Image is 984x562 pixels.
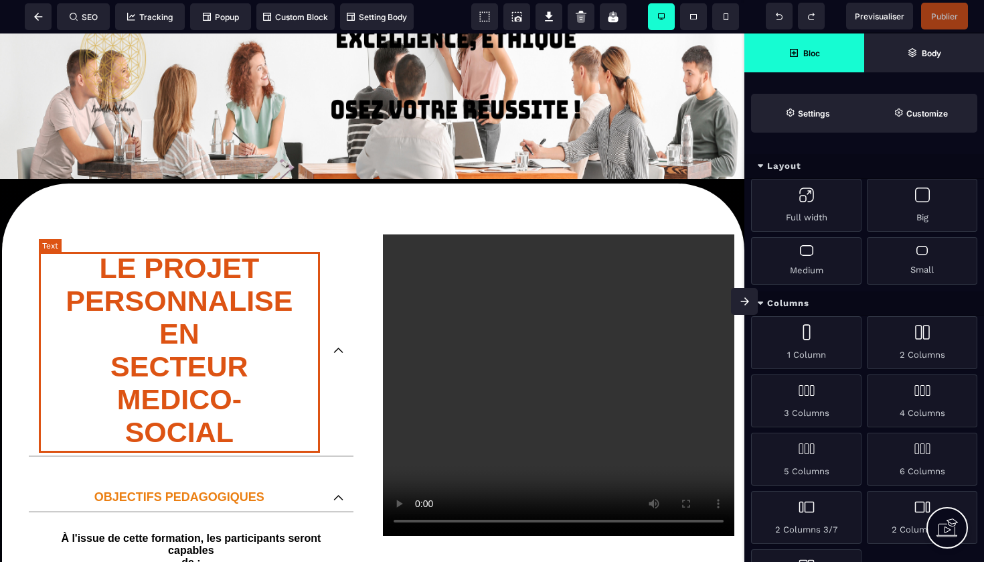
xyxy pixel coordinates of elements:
[922,48,941,58] strong: Body
[867,491,977,544] div: 2 Columns 7/3
[751,94,864,133] span: Settings
[846,3,913,29] span: Preview
[751,237,862,285] div: Medium
[751,316,862,369] div: 1 Column
[803,48,820,58] strong: Bloc
[867,433,977,486] div: 6 Columns
[70,12,98,22] span: SEO
[867,237,977,285] div: Small
[855,11,904,21] span: Previsualiser
[263,12,328,22] span: Custom Block
[744,33,864,72] span: Open Blocks
[867,374,977,427] div: 4 Columns
[127,12,173,22] span: Tracking
[751,374,862,427] div: 3 Columns
[744,154,984,179] div: Layout
[347,12,407,22] span: Setting Body
[39,496,343,551] text: À l'issue de cette formation, les participants seront capables de :
[867,316,977,369] div: 2 Columns
[906,109,948,119] strong: Customize
[751,491,862,544] div: 2 Columns 3/7
[39,457,320,471] p: OBJECTIFS PEDAGOGIQUES
[867,179,977,232] div: Big
[39,218,320,415] p: LE PROJET PERSONNALISE EN SECTEUR MEDICO- SOCIAL
[203,12,239,22] span: Popup
[471,3,498,30] span: View components
[751,179,862,232] div: Full width
[931,11,958,21] span: Publier
[751,433,862,486] div: 5 Columns
[798,109,830,119] strong: Settings
[864,94,977,133] span: Open Style Manager
[503,3,530,30] span: Screenshot
[744,291,984,316] div: Columns
[864,33,984,72] span: Open Layer Manager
